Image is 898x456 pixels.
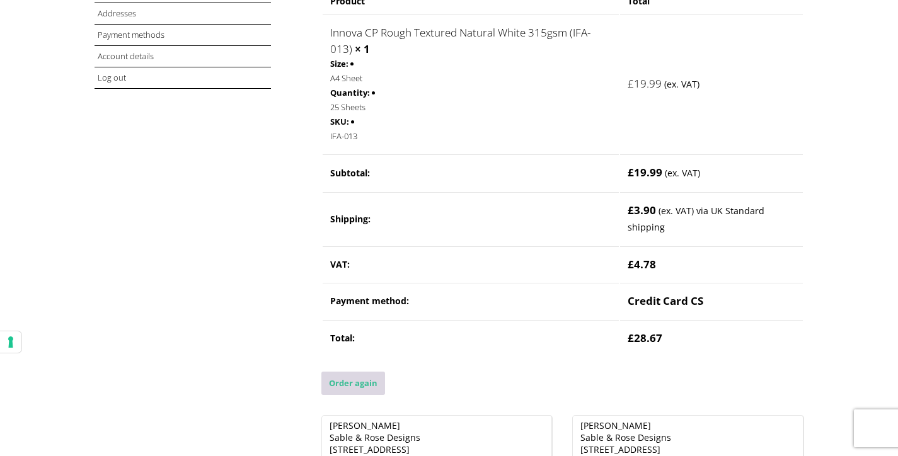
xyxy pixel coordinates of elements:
[330,115,349,129] strong: SKU:
[628,76,662,91] bdi: 19.99
[665,167,700,179] small: (ex. VAT)
[628,205,764,234] small: via UK Standard shipping
[330,86,370,100] strong: Quantity:
[323,320,619,356] th: Total:
[628,203,656,217] span: 3.90
[98,29,164,40] a: Payment methods
[323,283,619,319] th: Payment method:
[330,71,612,86] p: A4 Sheet
[98,8,136,19] a: Addresses
[98,72,126,83] a: Log out
[323,154,619,191] th: Subtotal:
[628,165,662,180] span: 19.99
[628,257,656,271] span: 4.78
[330,25,590,56] a: Innova CP Rough Textured Natural White 315gsm (IFA-013)
[330,100,612,115] p: 25 Sheets
[628,331,662,345] span: 28.67
[321,372,385,395] a: Order again
[323,192,619,245] th: Shipping:
[620,283,802,319] td: Credit Card CS
[628,165,634,180] span: £
[664,78,699,90] small: (ex. VAT)
[628,203,634,217] span: £
[323,246,619,282] th: VAT:
[98,50,154,62] a: Account details
[628,76,634,91] span: £
[355,42,370,56] strong: × 1
[330,57,348,71] strong: Size:
[628,331,634,345] span: £
[628,257,634,271] span: £
[330,129,612,144] p: IFA-013
[659,205,694,217] small: (ex. VAT)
